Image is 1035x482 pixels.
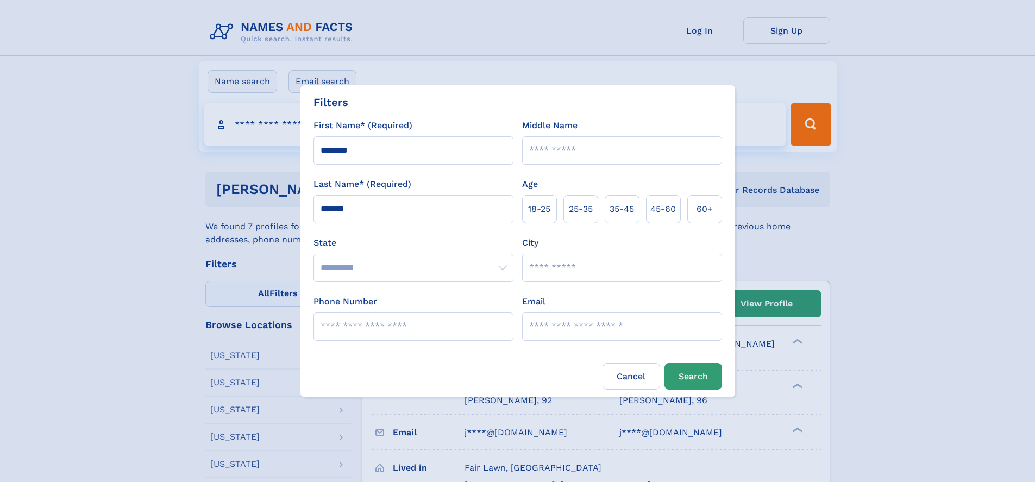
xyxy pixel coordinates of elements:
[697,203,713,216] span: 60+
[664,363,722,390] button: Search
[313,178,411,191] label: Last Name* (Required)
[610,203,634,216] span: 35‑45
[522,236,538,249] label: City
[313,119,412,132] label: First Name* (Required)
[313,236,513,249] label: State
[528,203,550,216] span: 18‑25
[313,295,377,308] label: Phone Number
[569,203,593,216] span: 25‑35
[313,94,348,110] div: Filters
[522,178,538,191] label: Age
[522,119,578,132] label: Middle Name
[522,295,545,308] label: Email
[650,203,676,216] span: 45‑60
[603,363,660,390] label: Cancel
